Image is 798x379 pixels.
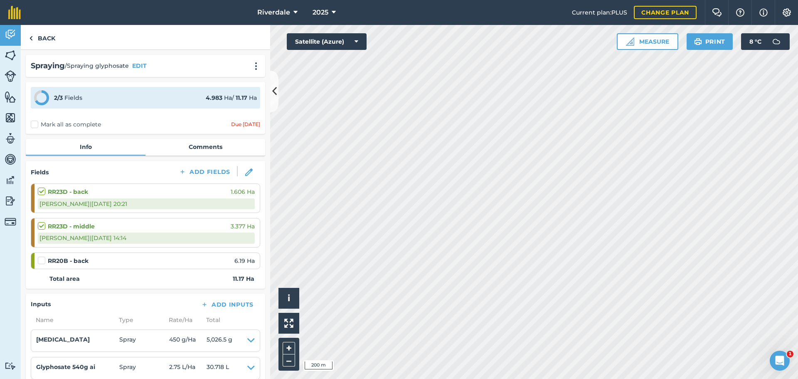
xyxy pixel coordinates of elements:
[26,139,145,155] a: Info
[284,319,293,328] img: Four arrows, one pointing top left, one top right, one bottom right and the last bottom left
[694,37,702,47] img: svg+xml;base64,PHN2ZyB4bWxucz0iaHR0cDovL3d3dy53My5vcmcvMjAwMC9zdmciIHdpZHRoPSIxOSIgaGVpZ2h0PSIyNC...
[31,168,49,177] h4: Fields
[36,335,255,347] summary: [MEDICAL_DATA]Spray450 g/Ha5,026.5 g
[617,33,678,50] button: Measure
[36,362,119,372] h4: Glyphosate 540g ai
[119,335,169,347] span: Spray
[119,362,169,374] span: Spray
[172,166,237,178] button: Add Fields
[233,274,254,283] strong: 11.17 Ha
[712,8,722,17] img: Two speech bubbles overlapping with the left bubble in the forefront
[201,315,220,325] span: Total
[231,121,260,128] div: Due [DATE]
[206,93,257,102] div: Ha / Ha
[49,274,80,283] strong: Total area
[54,94,63,102] strong: 2 / 3
[283,354,295,367] button: –
[48,187,88,196] strong: RR23D - back
[5,153,16,166] img: svg+xml;base64,PD94bWwgdmVyc2lvbj0iMS4wIiBlbmNvZGluZz0idXRmLTgiPz4KPCEtLSBHZW5lcmF0b3I6IEFkb2JlIE...
[759,7,768,17] img: svg+xml;base64,PHN2ZyB4bWxucz0iaHR0cDovL3d3dy53My5vcmcvMjAwMC9zdmciIHdpZHRoPSIxNyIgaGVpZ2h0PSIxNy...
[5,195,16,207] img: svg+xml;base64,PD94bWwgdmVyc2lvbj0iMS4wIiBlbmNvZGluZz0idXRmLTgiPz4KPCEtLSBHZW5lcmF0b3I6IEFkb2JlIE...
[38,233,255,243] div: [PERSON_NAME] | [DATE] 14:14
[770,351,790,371] iframe: Intercom live chat
[572,8,627,17] span: Current plan : PLUS
[234,256,255,265] span: 6.19 Ha
[687,33,733,50] button: Print
[5,91,16,103] img: svg+xml;base64,PHN2ZyB4bWxucz0iaHR0cDovL3d3dy53My5vcmcvMjAwMC9zdmciIHdpZHRoPSI1NiIgaGVpZ2h0PSI2MC...
[5,174,16,186] img: svg+xml;base64,PD94bWwgdmVyc2lvbj0iMS4wIiBlbmNvZGluZz0idXRmLTgiPz4KPCEtLSBHZW5lcmF0b3I6IEFkb2JlIE...
[8,6,21,19] img: fieldmargin Logo
[132,61,147,70] button: EDIT
[735,8,745,17] img: A question mark icon
[36,335,119,344] h4: [MEDICAL_DATA]
[36,362,255,374] summary: Glyphosate 540g aiSpray2.75 L/Ha30.718 L
[768,33,785,50] img: svg+xml;base64,PD94bWwgdmVyc2lvbj0iMS4wIiBlbmNvZGluZz0idXRmLTgiPz4KPCEtLSBHZW5lcmF0b3I6IEFkb2JlIE...
[48,222,95,231] strong: RR23D - middle
[5,28,16,41] img: svg+xml;base64,PD94bWwgdmVyc2lvbj0iMS4wIiBlbmNvZGluZz0idXRmLTgiPz4KPCEtLSBHZW5lcmF0b3I6IEFkb2JlIE...
[278,288,299,309] button: i
[5,70,16,82] img: svg+xml;base64,PD94bWwgdmVyc2lvbj0iMS4wIiBlbmNvZGluZz0idXRmLTgiPz4KPCEtLSBHZW5lcmF0b3I6IEFkb2JlIE...
[283,342,295,354] button: +
[313,7,328,17] span: 2025
[65,61,129,70] span: / Spraying glyphosate
[787,351,793,357] span: 1
[21,25,64,50] a: Back
[169,335,207,347] span: 450 g / Ha
[231,222,255,231] span: 3.377 Ha
[287,33,367,50] button: Satellite (Azure)
[231,187,255,196] span: 1.606 Ha
[31,120,101,129] label: Mark all as complete
[749,33,761,50] span: 8 ° C
[145,139,265,155] a: Comments
[38,198,255,209] div: [PERSON_NAME] | [DATE] 20:21
[194,299,260,310] button: Add Inputs
[251,62,261,70] img: svg+xml;base64,PHN2ZyB4bWxucz0iaHR0cDovL3d3dy53My5vcmcvMjAwMC9zdmciIHdpZHRoPSIyMCIgaGVpZ2h0PSIyNC...
[626,37,634,46] img: Ruler icon
[164,315,201,325] span: Rate/ Ha
[206,94,222,102] strong: 4.983
[236,94,247,102] strong: 11.17
[741,33,790,50] button: 8 °C
[169,362,207,374] span: 2.75 L / Ha
[257,7,290,17] span: Riverdale
[5,216,16,228] img: svg+xml;base64,PD94bWwgdmVyc2lvbj0iMS4wIiBlbmNvZGluZz0idXRmLTgiPz4KPCEtLSBHZW5lcmF0b3I6IEFkb2JlIE...
[5,49,16,62] img: svg+xml;base64,PHN2ZyB4bWxucz0iaHR0cDovL3d3dy53My5vcmcvMjAwMC9zdmciIHdpZHRoPSI1NiIgaGVpZ2h0PSI2MC...
[634,6,697,19] a: Change plan
[48,256,89,265] strong: RR20B - back
[114,315,164,325] span: Type
[5,132,16,145] img: svg+xml;base64,PD94bWwgdmVyc2lvbj0iMS4wIiBlbmNvZGluZz0idXRmLTgiPz4KPCEtLSBHZW5lcmF0b3I6IEFkb2JlIE...
[31,300,51,309] h4: Inputs
[31,60,65,72] h2: Spraying
[29,33,33,43] img: svg+xml;base64,PHN2ZyB4bWxucz0iaHR0cDovL3d3dy53My5vcmcvMjAwMC9zdmciIHdpZHRoPSI5IiBoZWlnaHQ9IjI0Ii...
[31,315,114,325] span: Name
[207,362,229,374] span: 30.718 L
[54,93,82,102] div: Fields
[5,362,16,370] img: svg+xml;base64,PD94bWwgdmVyc2lvbj0iMS4wIiBlbmNvZGluZz0idXRmLTgiPz4KPCEtLSBHZW5lcmF0b3I6IEFkb2JlIE...
[245,168,253,176] img: svg+xml;base64,PHN2ZyB3aWR0aD0iMTgiIGhlaWdodD0iMTgiIHZpZXdCb3g9IjAgMCAxOCAxOCIgZmlsbD0ibm9uZSIgeG...
[288,293,290,303] span: i
[782,8,792,17] img: A cog icon
[5,111,16,124] img: svg+xml;base64,PHN2ZyB4bWxucz0iaHR0cDovL3d3dy53My5vcmcvMjAwMC9zdmciIHdpZHRoPSI1NiIgaGVpZ2h0PSI2MC...
[207,335,232,347] span: 5,026.5 g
